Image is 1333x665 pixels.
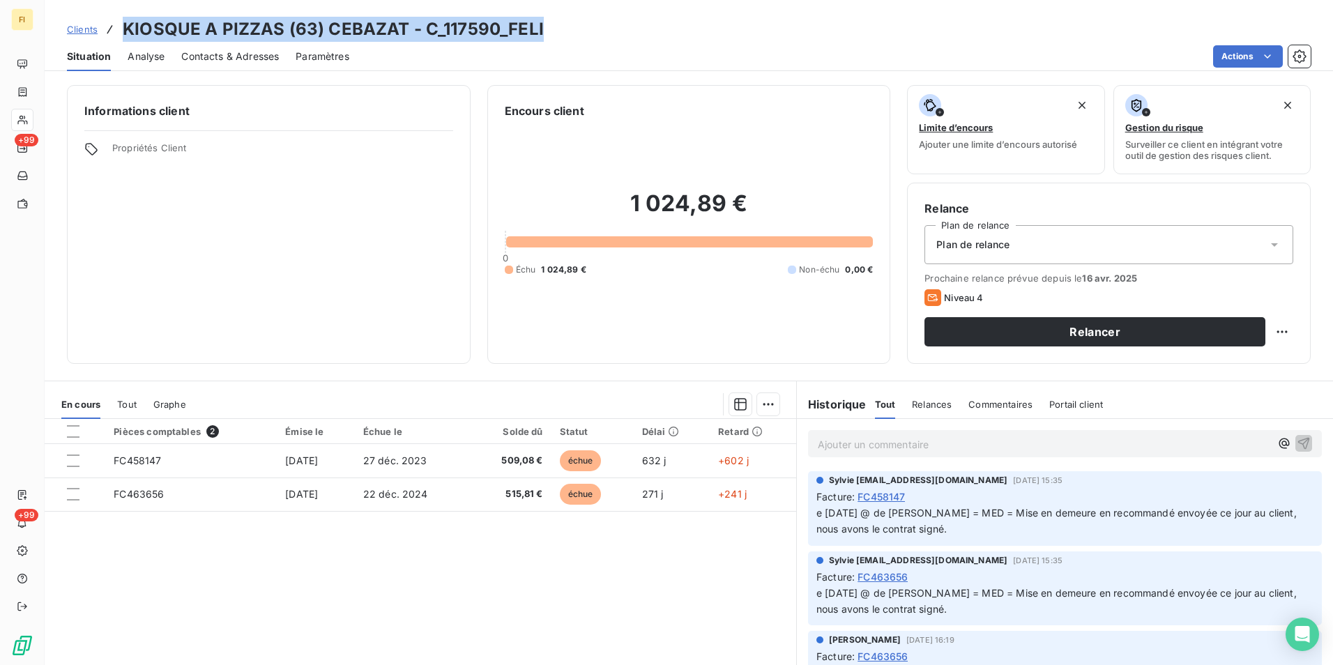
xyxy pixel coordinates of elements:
[541,263,586,276] span: 1 024,89 €
[906,636,954,644] span: [DATE] 16:19
[153,399,186,410] span: Graphe
[285,426,346,437] div: Émise le
[797,396,867,413] h6: Historique
[816,489,855,504] span: Facture :
[67,49,111,63] span: Situation
[363,454,427,466] span: 27 déc. 2023
[478,426,542,437] div: Solde dû
[1013,556,1062,565] span: [DATE] 15:35
[1082,273,1137,284] span: 16 avr. 2025
[67,22,98,36] a: Clients
[285,454,318,466] span: [DATE]
[114,454,161,466] span: FC458147
[560,426,625,437] div: Statut
[816,507,1300,535] span: e [DATE] @ de [PERSON_NAME] = MED = Mise en demeure en recommandé envoyée ce jour au client, nous...
[114,425,268,438] div: Pièces comptables
[363,488,428,500] span: 22 déc. 2024
[516,263,536,276] span: Échu
[799,263,839,276] span: Non-échu
[114,488,164,500] span: FC463656
[1125,122,1203,133] span: Gestion du risque
[560,450,602,471] span: échue
[907,85,1104,174] button: Limite d’encoursAjouter une limite d’encours autorisé
[1113,85,1311,174] button: Gestion du risqueSurveiller ce client en intégrant votre outil de gestion des risques client.
[296,49,349,63] span: Paramètres
[11,137,33,159] a: +99
[1286,618,1319,651] div: Open Intercom Messenger
[829,554,1007,567] span: Sylvie [EMAIL_ADDRESS][DOMAIN_NAME]
[642,454,666,466] span: 632 j
[642,426,702,437] div: Délai
[816,570,855,584] span: Facture :
[128,49,165,63] span: Analyse
[11,8,33,31] div: FI
[15,134,38,146] span: +99
[11,634,33,657] img: Logo LeanPay
[829,474,1007,487] span: Sylvie [EMAIL_ADDRESS][DOMAIN_NAME]
[560,484,602,505] span: échue
[363,426,462,437] div: Échue le
[206,425,219,438] span: 2
[919,139,1077,150] span: Ajouter une limite d’encours autorisé
[505,190,874,231] h2: 1 024,89 €
[285,488,318,500] span: [DATE]
[919,122,993,133] span: Limite d’encours
[718,488,747,500] span: +241 j
[829,634,901,646] span: [PERSON_NAME]
[181,49,279,63] span: Contacts & Adresses
[936,238,1010,252] span: Plan de relance
[816,649,855,664] span: Facture :
[84,102,453,119] h6: Informations client
[1049,399,1103,410] span: Portail client
[968,399,1033,410] span: Commentaires
[123,17,544,42] h3: KIOSQUE A PIZZAS (63) CEBAZAT - C_117590_FELI
[816,587,1300,615] span: e [DATE] @ de [PERSON_NAME] = MED = Mise en demeure en recommandé envoyée ce jour au client, nous...
[67,24,98,35] span: Clients
[505,102,584,119] h6: Encours client
[1213,45,1283,68] button: Actions
[1013,476,1062,484] span: [DATE] 15:35
[924,200,1293,217] h6: Relance
[912,399,952,410] span: Relances
[858,649,908,664] span: FC463656
[117,399,137,410] span: Tout
[924,273,1293,284] span: Prochaine relance prévue depuis le
[718,426,788,437] div: Retard
[924,317,1265,346] button: Relancer
[642,488,664,500] span: 271 j
[845,263,873,276] span: 0,00 €
[858,489,905,504] span: FC458147
[15,509,38,521] span: +99
[944,292,983,303] span: Niveau 4
[61,399,100,410] span: En cours
[478,454,542,468] span: 509,08 €
[503,252,508,263] span: 0
[858,570,908,584] span: FC463656
[478,487,542,501] span: 515,81 €
[112,142,453,162] span: Propriétés Client
[875,399,896,410] span: Tout
[1125,139,1299,161] span: Surveiller ce client en intégrant votre outil de gestion des risques client.
[718,454,749,466] span: +602 j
